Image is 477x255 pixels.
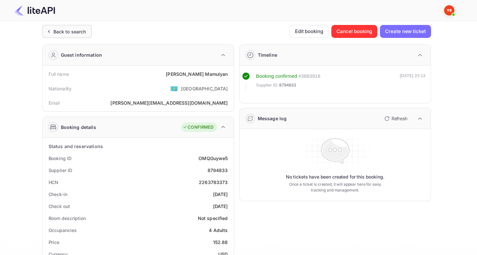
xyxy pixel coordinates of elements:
span: United States [170,83,178,94]
p: Once a ticket is created, it will appear here for easy tracking and management. [284,181,386,193]
img: Yandex Support [444,5,454,16]
div: [DATE] [213,191,228,198]
div: [GEOGRAPHIC_DATA] [181,85,228,92]
div: 4 Adults [209,227,228,234]
div: CONFIRMED [183,124,213,131]
div: OMQGuywe5 [199,155,228,162]
div: Room description [49,215,86,222]
div: [DATE] 23:13 [400,73,426,91]
div: Supplier ID [49,167,72,174]
button: Create new ticket [380,25,431,38]
div: Occupancies [49,227,77,234]
div: Full name [49,71,69,77]
div: [DATE] [213,203,228,210]
div: [PERSON_NAME] Mamulyan [166,71,228,77]
div: Check out [49,203,70,210]
div: Message log [258,115,287,122]
span: 8794833 [279,82,296,88]
div: Timeline [258,52,277,58]
div: Check-in [49,191,67,198]
button: Edit booking [290,25,329,38]
div: HCN [49,179,59,186]
button: Refresh [380,113,410,124]
div: 8794833 [207,167,228,174]
p: Refresh [392,115,407,122]
div: 152.88 [213,239,228,246]
div: Back to search [53,28,86,35]
p: No tickets have been created for this booking. [286,174,384,180]
div: 2263783373 [199,179,228,186]
button: Cancel booking [331,25,378,38]
span: Supplier ID: [256,82,279,88]
div: Status and reservations [49,143,103,150]
div: [PERSON_NAME][EMAIL_ADDRESS][DOMAIN_NAME] [110,99,228,106]
div: Not specified [198,215,228,222]
div: Email [49,99,60,106]
div: Guest information [61,52,102,58]
div: # 3883916 [298,73,320,80]
div: Nationality [49,85,72,92]
div: Booking details [61,124,96,131]
div: Booking ID [49,155,72,162]
div: Price [49,239,60,246]
img: LiteAPI Logo [14,5,55,16]
div: Booking confirmed [256,73,297,80]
